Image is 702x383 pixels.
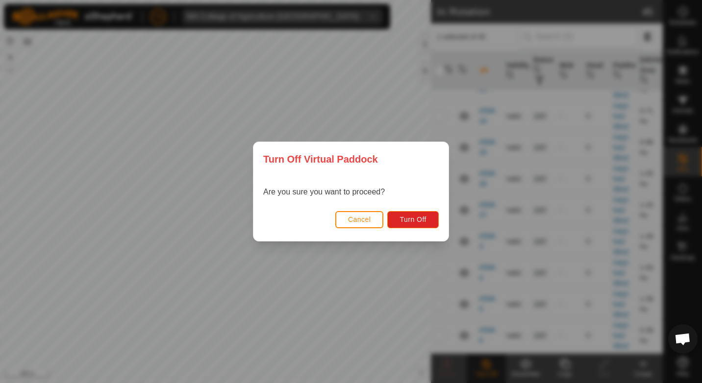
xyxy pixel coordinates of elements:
[348,215,371,223] span: Cancel
[263,186,385,198] p: Are you sure you want to proceed?
[263,152,378,167] span: Turn Off Virtual Paddock
[387,211,439,228] button: Turn Off
[668,324,698,354] div: Open chat
[335,211,384,228] button: Cancel
[400,215,426,223] span: Turn Off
